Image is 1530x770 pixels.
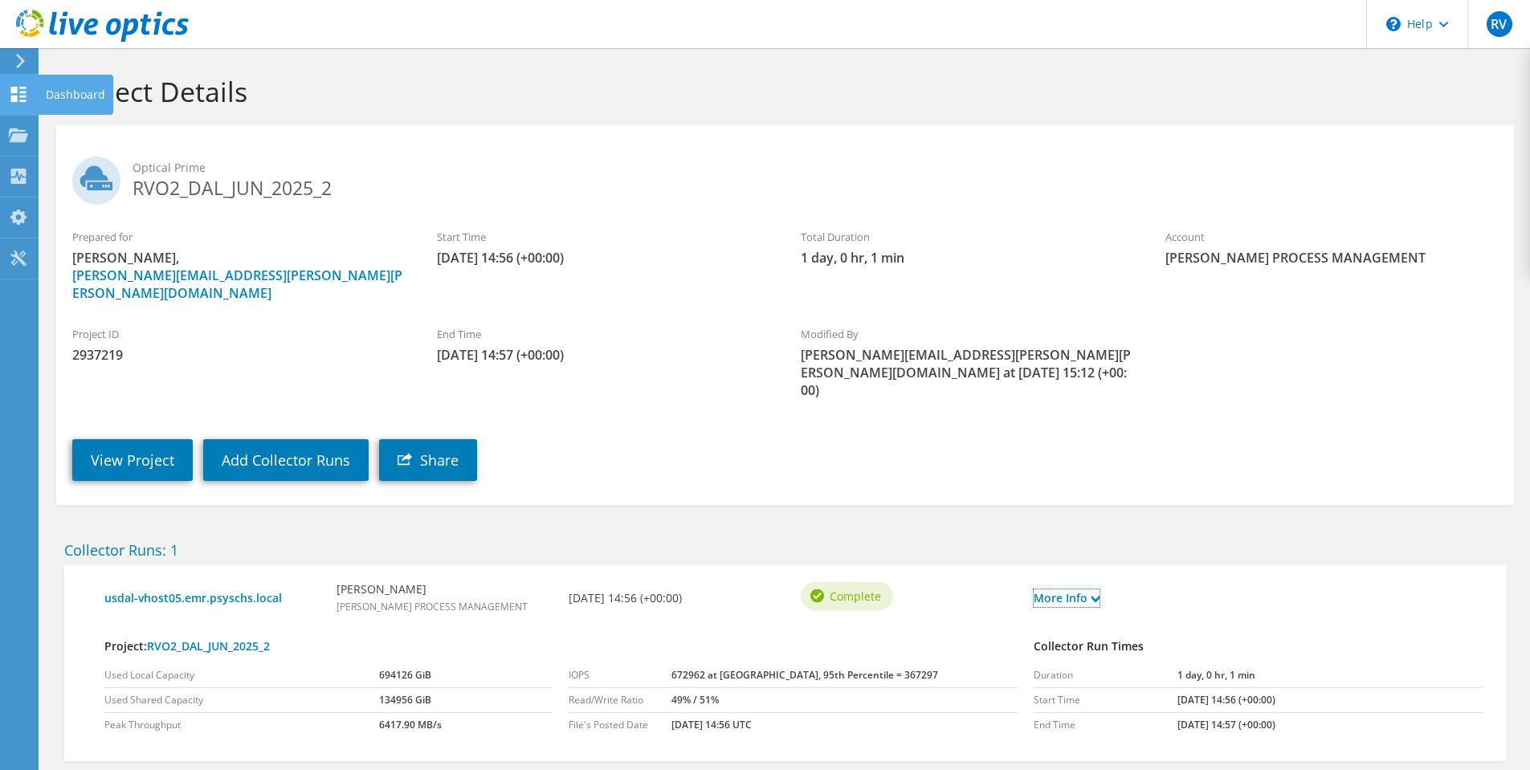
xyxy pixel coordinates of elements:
td: Start Time [1034,688,1178,713]
label: Project ID [72,326,405,342]
h4: Collector Run Times [1034,638,1482,655]
td: File's Posted Date [569,713,671,738]
a: usdal-vhost05.emr.psyschs.local [104,589,320,607]
a: View Project [72,439,193,481]
span: [PERSON_NAME] PROCESS MANAGEMENT [337,600,528,613]
span: [PERSON_NAME], [72,249,405,302]
h1: Project Details [64,75,1498,108]
b: [DATE] 14:56 (+00:00) [569,589,682,607]
h4: Project: [104,638,1018,655]
td: Read/Write Ratio [569,688,671,713]
span: RV [1487,11,1512,37]
td: Used Local Capacity [104,663,379,688]
td: 672962 at [GEOGRAPHIC_DATA], 95th Percentile = 367297 [671,663,1017,688]
td: [DATE] 14:56 UTC [671,713,1017,738]
td: 49% / 51% [671,688,1017,713]
span: 2937219 [72,346,405,364]
td: 1 day, 0 hr, 1 min [1177,663,1481,688]
span: Optical Prime [133,159,1498,177]
a: [PERSON_NAME][EMAIL_ADDRESS][PERSON_NAME][PERSON_NAME][DOMAIN_NAME] [72,267,402,302]
span: [DATE] 14:57 (+00:00) [437,346,769,364]
label: Total Duration [801,229,1133,245]
h2: Collector Runs: 1 [64,541,1506,559]
span: [DATE] 14:56 (+00:00) [437,249,769,267]
td: [DATE] 14:57 (+00:00) [1177,713,1481,738]
span: Complete [830,587,881,605]
a: Add Collector Runs [203,439,369,481]
b: [PERSON_NAME] [337,581,528,598]
span: [PERSON_NAME][EMAIL_ADDRESS][PERSON_NAME][PERSON_NAME][DOMAIN_NAME] at [DATE] 15:12 (+00:00) [801,346,1133,399]
td: IOPS [569,663,671,688]
div: Dashboard [38,75,113,115]
label: End Time [437,326,769,342]
label: Modified By [801,326,1133,342]
td: 6417.90 MB/s [379,713,553,738]
td: Used Shared Capacity [104,688,379,713]
a: RVO2_DAL_JUN_2025_2 [147,638,270,654]
td: 134956 GiB [379,688,553,713]
h2: RVO2_DAL_JUN_2025_2 [72,157,1498,197]
span: [PERSON_NAME] PROCESS MANAGEMENT [1165,249,1498,267]
td: Duration [1034,663,1178,688]
td: Peak Throughput [104,713,379,738]
td: End Time [1034,713,1178,738]
label: Prepared for [72,229,405,245]
label: Start Time [437,229,769,245]
svg: \n [1386,17,1401,31]
td: 694126 GiB [379,663,553,688]
a: More Info [1034,589,1100,607]
td: [DATE] 14:56 (+00:00) [1177,688,1481,713]
a: Share [379,439,477,481]
label: Account [1165,229,1498,245]
span: 1 day, 0 hr, 1 min [801,249,1133,267]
